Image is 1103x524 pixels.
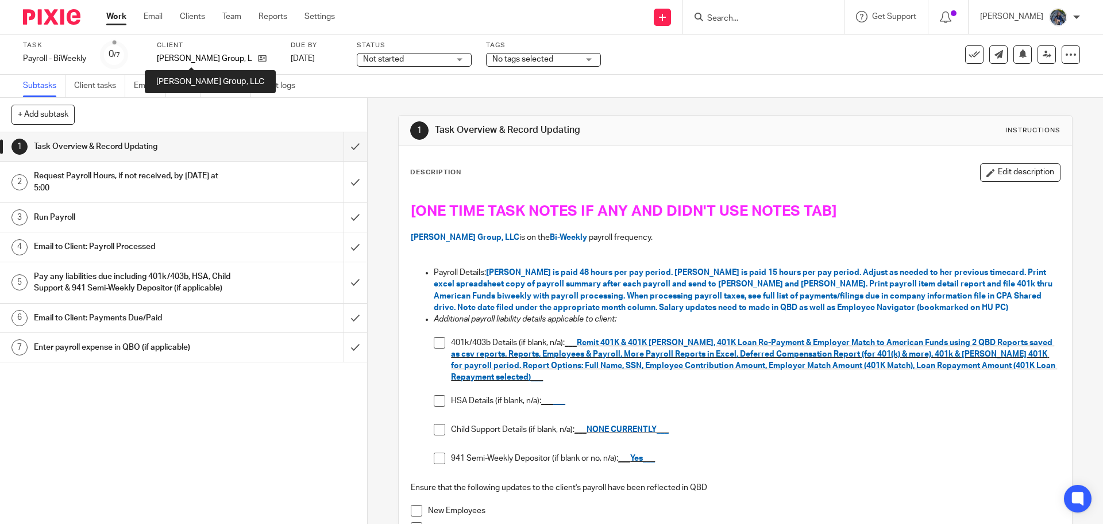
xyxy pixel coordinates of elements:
h1: Email to Client: Payments Due/Paid [34,309,233,327]
p: is on the payroll frequency. [411,232,1059,243]
img: 20210918_184149%20(2).jpg [1049,8,1067,26]
div: 2 [11,174,28,190]
div: 1 [11,139,28,155]
p: Ensure that the following updates to the client's payroll have been reflected in QBD [411,482,1059,494]
p: 401k/403b Details (if blank, n/a): [451,337,1059,384]
p: Child Support Details (if blank, n/a): [451,424,1059,435]
a: Settings [304,11,335,22]
a: Files [175,75,200,97]
h1: Request Payroll Hours, if not received, by [DATE] at 5:00 [34,167,233,197]
span: No tags selected [492,55,553,63]
u: ___ [541,397,553,405]
u: ___ [574,426,587,434]
div: 3 [11,209,28,225]
u: ___ [618,454,630,462]
div: 5 [11,274,28,290]
h1: Task Overview & Record Updating [435,124,760,136]
h1: Pay any liabilities due including 401k/403b, HSA, Child Support & 941 Semi-Weekly Depositor (if a... [34,268,233,297]
p: Payroll Details: [434,267,1059,313]
a: Audit logs [260,75,304,97]
u: ___ [565,339,577,347]
h1: Email to Client: Payroll Processed [34,238,233,255]
span: [DATE] [291,55,315,63]
div: 6 [11,310,28,326]
em: Additional payroll liability details applicable to client: [434,315,616,323]
a: Team [222,11,241,22]
a: Reports [259,11,287,22]
small: /7 [114,52,120,58]
a: Subtasks [23,75,65,97]
p: 941 Semi-Weekly Depositor (if blank or no, n/a): [451,453,1059,464]
a: Notes (0) [209,75,251,97]
label: Due by [291,41,342,50]
a: Clients [180,11,205,22]
span: Bi-Weekly [550,234,587,242]
span: ___ [553,397,565,405]
p: [PERSON_NAME] [980,11,1043,22]
label: Client [157,41,276,50]
img: Pixie [23,9,80,25]
p: HSA Details (if blank, n/a): [451,395,1059,407]
h1: Enter payroll expense in QBO (if applicable) [34,339,233,356]
div: 7 [11,339,28,355]
span: Remit 401K & 401K [PERSON_NAME], 401K Loan Re-Payment & Employer Match to American Funds using 2 ... [451,339,1057,382]
p: New Employees [428,505,1059,517]
div: 1 [410,121,429,140]
a: Work [106,11,126,22]
p: Description [410,168,461,177]
a: Client tasks [74,75,125,97]
span: [PERSON_NAME] Group, LLC [411,234,519,242]
span: NONE CURRENTLY___ [587,426,669,434]
label: Tags [486,41,601,50]
span: Get Support [872,13,916,21]
a: Email [144,11,163,22]
h1: Task Overview & Record Updating [34,138,233,155]
input: Search [706,14,809,24]
h1: Run Payroll [34,209,233,226]
span: [ONE TIME TASK NOTES IF ANY AND DIDN'T USE NOTES TAB] [411,204,837,219]
span: Not started [363,55,404,63]
div: Instructions [1005,126,1060,135]
button: Edit description [980,163,1060,182]
label: Task [23,41,86,50]
div: Payroll - BiWeekly [23,53,86,64]
div: 4 [11,239,28,255]
div: 0 [109,48,120,61]
label: Status [357,41,472,50]
button: + Add subtask [11,105,75,124]
p: [PERSON_NAME] Group, LLC [157,53,252,64]
span: Yes___ [630,454,655,462]
span: [PERSON_NAME] is paid 48 hours per pay period. [PERSON_NAME] is paid 15 hours per pay period. Adj... [434,269,1054,312]
a: Emails [134,75,166,97]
